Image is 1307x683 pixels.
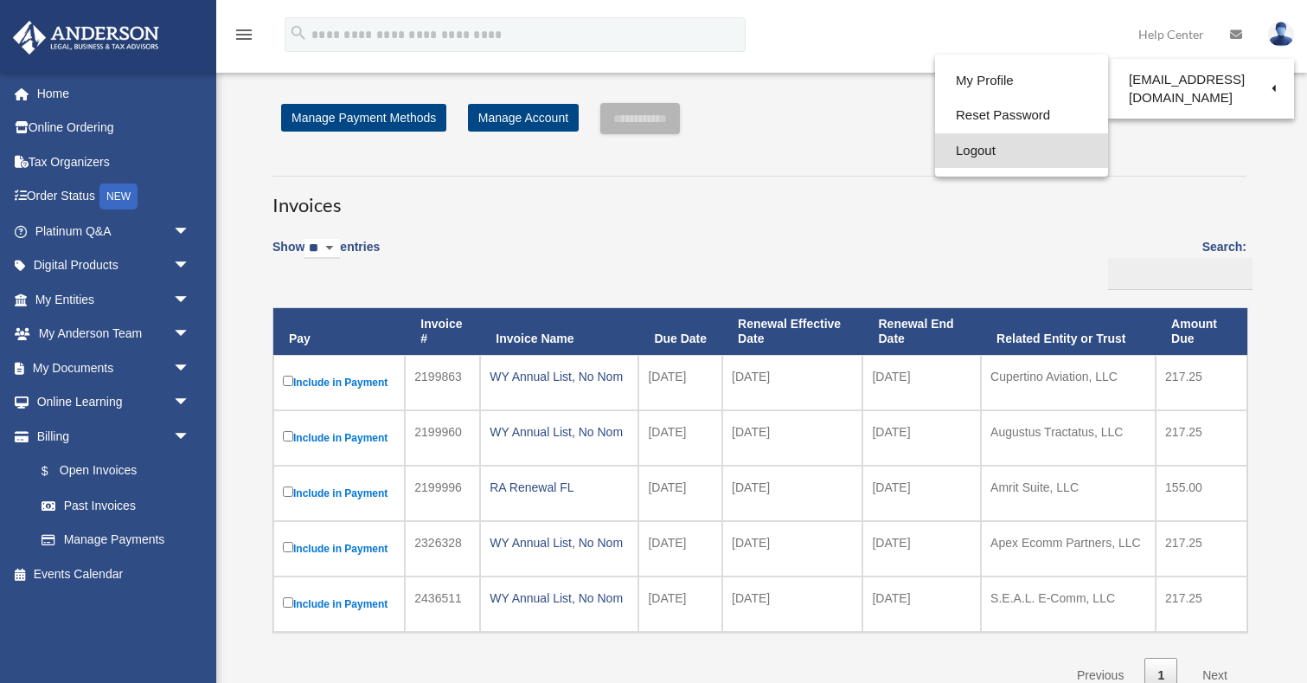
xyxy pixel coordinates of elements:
[490,586,629,610] div: WY Annual List, No Nom
[981,355,1156,410] td: Cupertino Aviation, LLC
[173,419,208,454] span: arrow_drop_down
[862,521,981,577] td: [DATE]
[283,542,293,552] input: Include in Payment
[1156,521,1247,577] td: 217.25
[490,475,629,499] div: RA Renewal FL
[638,577,722,632] td: [DATE]
[12,111,216,145] a: Online Ordering
[490,420,629,444] div: WY Annual List, No Nom
[981,521,1156,577] td: Apex Ecomm Partners, LLC
[480,308,638,355] th: Invoice Name: activate to sort column ascending
[1156,577,1247,632] td: 217.25
[173,385,208,421] span: arrow_drop_down
[281,104,446,132] a: Manage Payment Methods
[289,23,308,42] i: search
[1108,258,1253,291] input: Search:
[24,523,208,557] a: Manage Payments
[638,308,722,355] th: Due Date: activate to sort column ascending
[1156,410,1247,466] td: 217.25
[173,214,208,249] span: arrow_drop_down
[283,431,293,441] input: Include in Payment
[1156,355,1247,410] td: 217.25
[12,557,216,591] a: Events Calendar
[24,488,208,523] a: Past Invoices
[272,176,1246,219] h3: Invoices
[24,454,199,489] a: $Open Invoices
[1108,63,1294,114] a: [EMAIL_ADDRESS][DOMAIN_NAME]
[234,24,254,45] i: menu
[12,76,216,111] a: Home
[234,30,254,45] a: menu
[405,577,480,632] td: 2436511
[862,355,981,410] td: [DATE]
[283,376,293,386] input: Include in Payment
[468,104,579,132] a: Manage Account
[722,355,862,410] td: [DATE]
[283,483,395,504] label: Include in Payment
[638,410,722,466] td: [DATE]
[12,351,216,385] a: My Documentsarrow_drop_down
[8,21,164,55] img: Anderson Advisors Platinum Portal
[405,521,480,577] td: 2326328
[722,577,862,632] td: [DATE]
[405,308,480,355] th: Invoice #: activate to sort column ascending
[638,521,722,577] td: [DATE]
[935,133,1108,169] a: Logout
[283,486,293,497] input: Include in Payment
[173,248,208,284] span: arrow_drop_down
[173,351,208,386] span: arrow_drop_down
[12,282,216,317] a: My Entitiesarrow_drop_down
[981,466,1156,521] td: Amrit Suite, LLC
[722,410,862,466] td: [DATE]
[12,248,216,283] a: Digital Productsarrow_drop_down
[1268,22,1294,47] img: User Pic
[862,466,981,521] td: [DATE]
[405,466,480,521] td: 2199996
[99,184,138,209] div: NEW
[304,239,340,259] select: Showentries
[12,179,216,215] a: Order StatusNEW
[405,355,480,410] td: 2199863
[283,538,395,559] label: Include in Payment
[283,597,293,608] input: Include in Payment
[1156,466,1247,521] td: 155.00
[283,428,395,448] label: Include in Payment
[981,410,1156,466] td: Augustus Tractatus, LLC
[283,372,395,393] label: Include in Payment
[1156,308,1247,355] th: Amount Due: activate to sort column ascending
[935,63,1108,99] a: My Profile
[12,385,216,420] a: Online Learningarrow_drop_down
[12,317,216,351] a: My Anderson Teamarrow_drop_down
[722,308,862,355] th: Renewal Effective Date: activate to sort column ascending
[173,317,208,352] span: arrow_drop_down
[283,594,395,615] label: Include in Payment
[12,145,216,179] a: Tax Organizers
[12,419,208,454] a: Billingarrow_drop_down
[272,236,380,276] label: Show entries
[490,531,629,555] div: WY Annual List, No Nom
[862,308,981,355] th: Renewal End Date: activate to sort column ascending
[981,308,1156,355] th: Related Entity or Trust: activate to sort column ascending
[273,308,405,355] th: Pay: activate to sort column descending
[173,282,208,318] span: arrow_drop_down
[1102,236,1246,290] label: Search:
[981,577,1156,632] td: S.E.A.L. E-Comm, LLC
[405,410,480,466] td: 2199960
[638,466,722,521] td: [DATE]
[490,364,629,389] div: WY Annual List, No Nom
[935,98,1108,133] a: Reset Password
[51,461,60,482] span: $
[12,214,216,248] a: Platinum Q&Aarrow_drop_down
[862,410,981,466] td: [DATE]
[862,577,981,632] td: [DATE]
[638,355,722,410] td: [DATE]
[722,521,862,577] td: [DATE]
[722,466,862,521] td: [DATE]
